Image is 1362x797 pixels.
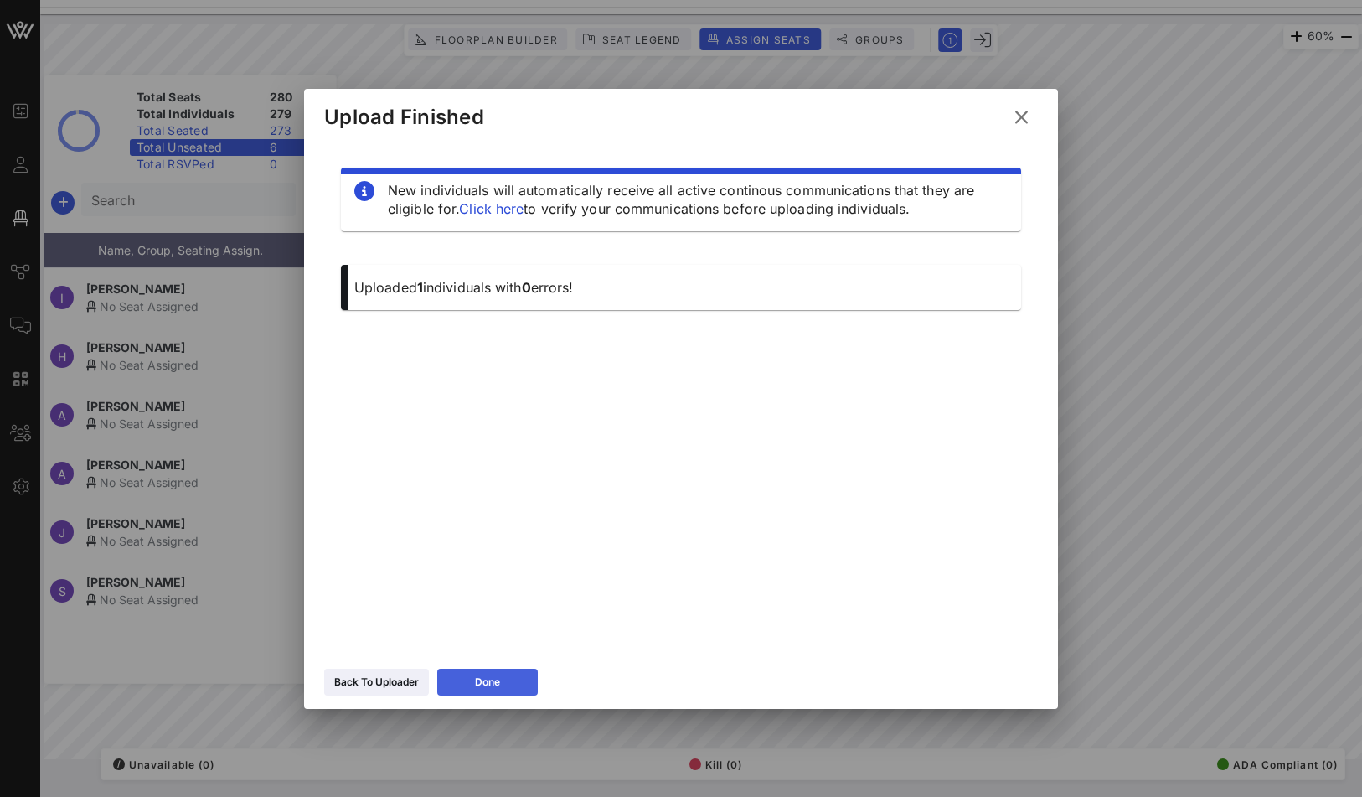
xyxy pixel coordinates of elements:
[475,674,500,691] div: Done
[437,669,538,696] button: Done
[417,279,423,296] span: 1
[324,105,484,130] div: Upload Finished
[459,200,524,217] a: Click here
[522,279,531,296] span: 0
[354,278,1008,297] p: Uploaded individuals with errors!
[388,181,1008,218] div: New individuals will automatically receive all active continous communications that they are elig...
[324,669,429,696] button: Back To Uploader
[334,674,419,691] div: Back To Uploader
